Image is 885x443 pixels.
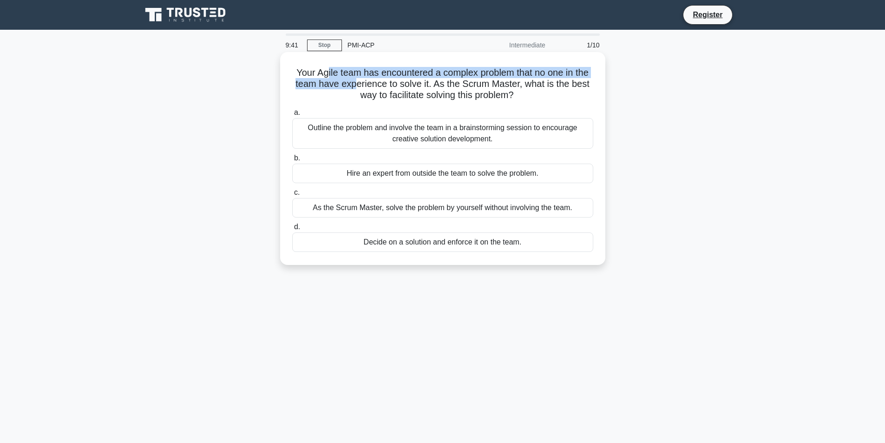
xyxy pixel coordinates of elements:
span: b. [294,154,300,162]
span: d. [294,223,300,231]
div: PMI-ACP [342,36,470,54]
div: Intermediate [470,36,551,54]
span: a. [294,108,300,116]
div: 1/10 [551,36,605,54]
div: 9:41 [280,36,307,54]
a: Register [687,9,728,20]
div: Decide on a solution and enforce it on the team. [292,232,593,252]
span: c. [294,188,300,196]
h5: Your Agile team has encountered a complex problem that no one in the team have experience to solv... [291,67,594,101]
div: Hire an expert from outside the team to solve the problem. [292,164,593,183]
a: Stop [307,40,342,51]
div: As the Scrum Master, solve the problem by yourself without involving the team. [292,198,593,218]
div: Outline the problem and involve the team in a brainstorming session to encourage creative solutio... [292,118,593,149]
